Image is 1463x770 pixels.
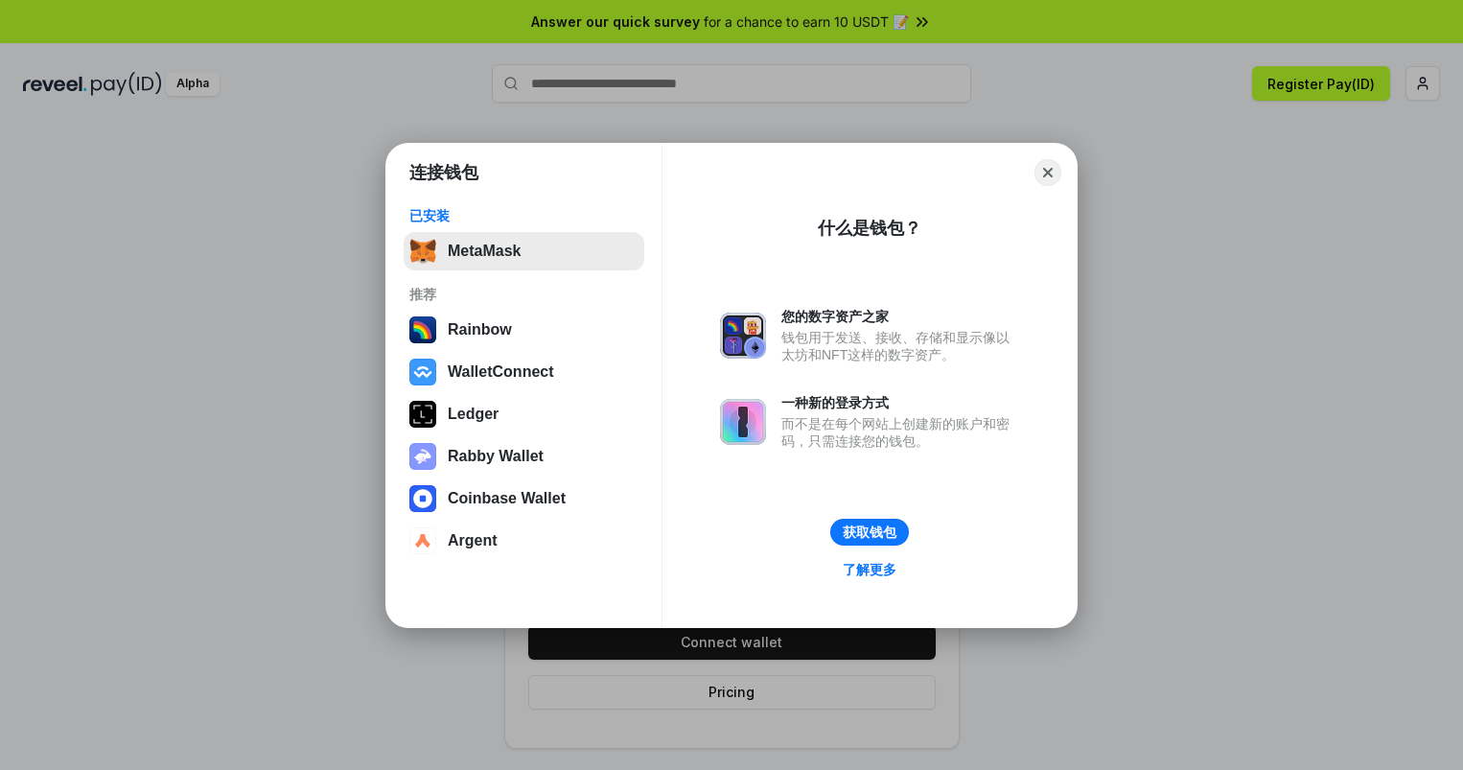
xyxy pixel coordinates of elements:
button: Rainbow [404,311,644,349]
div: Coinbase Wallet [448,490,566,507]
div: WalletConnect [448,363,554,381]
button: Close [1034,159,1061,186]
div: MetaMask [448,243,521,260]
button: WalletConnect [404,353,644,391]
div: 而不是在每个网站上创建新的账户和密码，只需连接您的钱包。 [781,415,1019,450]
img: svg+xml,%3Csvg%20fill%3D%22none%22%20height%3D%2233%22%20viewBox%3D%220%200%2035%2033%22%20width%... [409,238,436,265]
div: 已安装 [409,207,639,224]
button: Ledger [404,395,644,433]
div: 推荐 [409,286,639,303]
img: svg+xml,%3Csvg%20xmlns%3D%22http%3A%2F%2Fwww.w3.org%2F2000%2Fsvg%22%20width%3D%2228%22%20height%3... [409,401,436,428]
div: 您的数字资产之家 [781,308,1019,325]
img: svg+xml,%3Csvg%20width%3D%22120%22%20height%3D%22120%22%20viewBox%3D%220%200%20120%20120%22%20fil... [409,316,436,343]
div: Rainbow [448,321,512,338]
button: Argent [404,522,644,560]
h1: 连接钱包 [409,161,478,184]
img: svg+xml,%3Csvg%20xmlns%3D%22http%3A%2F%2Fwww.w3.org%2F2000%2Fsvg%22%20fill%3D%22none%22%20viewBox... [720,399,766,445]
img: svg+xml,%3Csvg%20xmlns%3D%22http%3A%2F%2Fwww.w3.org%2F2000%2Fsvg%22%20fill%3D%22none%22%20viewBox... [409,443,436,470]
img: svg+xml,%3Csvg%20width%3D%2228%22%20height%3D%2228%22%20viewBox%3D%220%200%2028%2028%22%20fill%3D... [409,485,436,512]
div: 了解更多 [843,561,896,578]
button: Coinbase Wallet [404,479,644,518]
button: Rabby Wallet [404,437,644,476]
a: 了解更多 [831,557,908,582]
button: MetaMask [404,232,644,270]
img: svg+xml,%3Csvg%20xmlns%3D%22http%3A%2F%2Fwww.w3.org%2F2000%2Fsvg%22%20fill%3D%22none%22%20viewBox... [720,313,766,359]
div: Ledger [448,406,499,423]
div: 获取钱包 [843,524,896,541]
div: Rabby Wallet [448,448,544,465]
div: Argent [448,532,498,549]
div: 一种新的登录方式 [781,394,1019,411]
img: svg+xml,%3Csvg%20width%3D%2228%22%20height%3D%2228%22%20viewBox%3D%220%200%2028%2028%22%20fill%3D... [409,527,436,554]
div: 什么是钱包？ [818,217,921,240]
img: svg+xml,%3Csvg%20width%3D%2228%22%20height%3D%2228%22%20viewBox%3D%220%200%2028%2028%22%20fill%3D... [409,359,436,385]
button: 获取钱包 [830,519,909,546]
div: 钱包用于发送、接收、存储和显示像以太坊和NFT这样的数字资产。 [781,329,1019,363]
